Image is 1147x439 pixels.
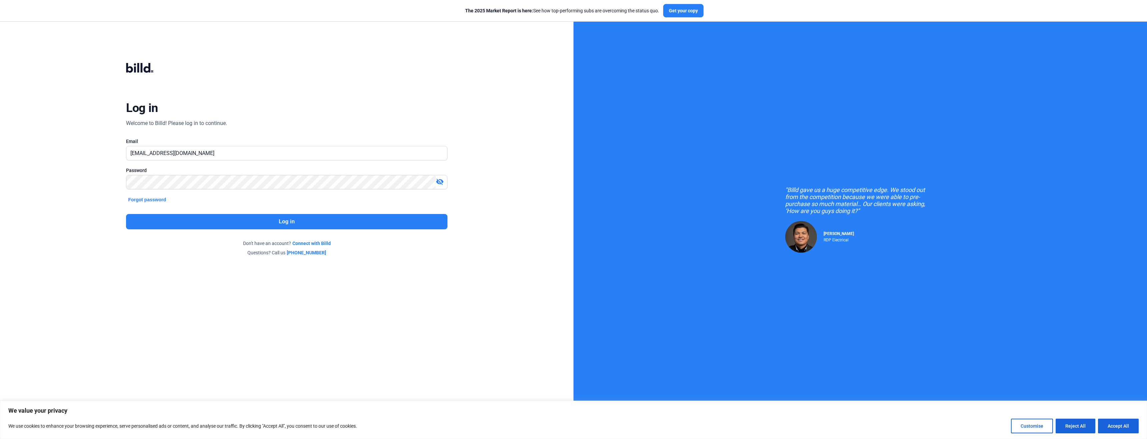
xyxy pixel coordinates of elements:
[465,7,659,14] div: See how top-performing subs are overcoming the status quo.
[1098,419,1139,433] button: Accept All
[292,240,331,247] a: Connect with Billd
[785,186,935,214] div: "Billd gave us a huge competitive edge. We stood out from the competition because we were able to...
[126,138,447,145] div: Email
[436,178,444,186] mat-icon: visibility_off
[785,221,817,253] img: Raul Pacheco
[465,8,533,13] span: The 2025 Market Report is here:
[126,214,447,229] button: Log in
[287,249,326,256] a: [PHONE_NUMBER]
[126,249,447,256] div: Questions? Call us
[126,196,168,203] button: Forgot password
[126,101,158,115] div: Log in
[824,236,854,242] div: RDP Electrical
[126,240,447,247] div: Don't have an account?
[126,167,447,174] div: Password
[126,119,227,127] div: Welcome to Billd! Please log in to continue.
[8,422,357,430] p: We use cookies to enhance your browsing experience, serve personalised ads or content, and analys...
[8,407,1139,415] p: We value your privacy
[663,4,704,17] button: Get your copy
[1011,419,1053,433] button: Customise
[824,231,854,236] span: [PERSON_NAME]
[1056,419,1095,433] button: Reject All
